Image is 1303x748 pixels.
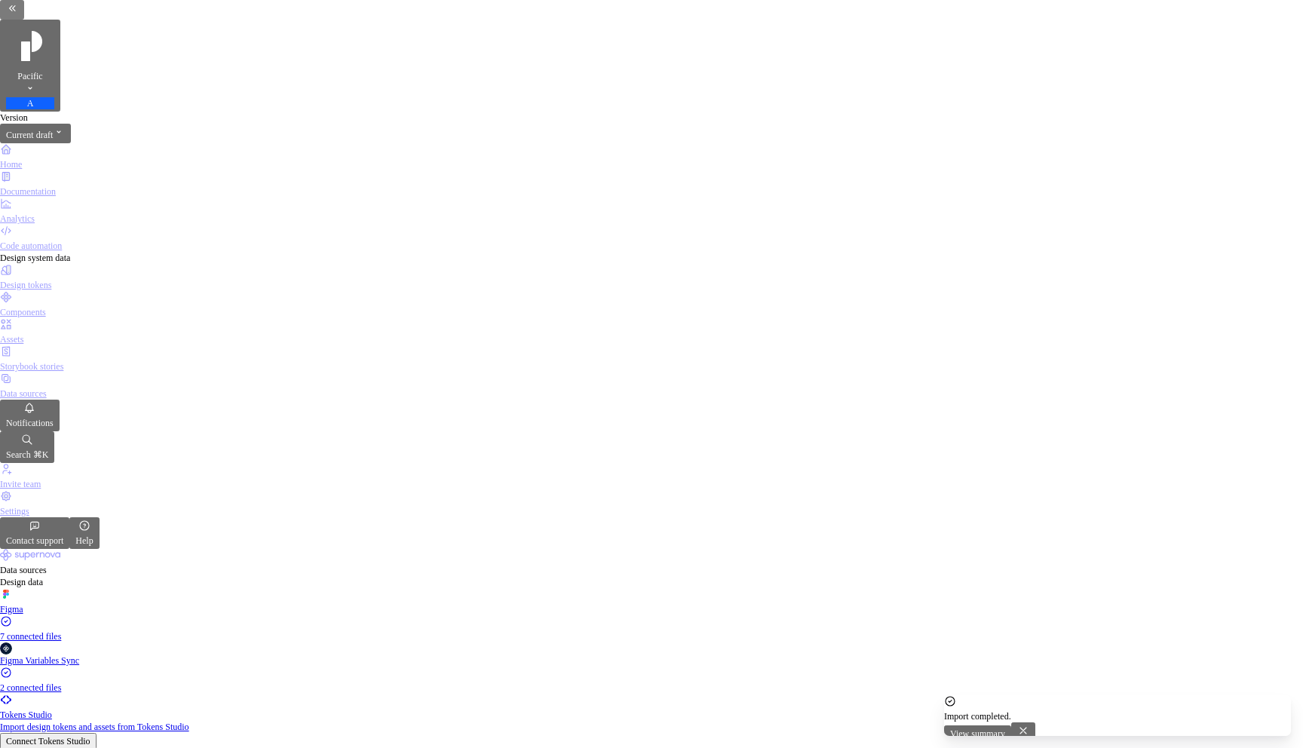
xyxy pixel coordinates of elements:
[944,710,1291,722] div: Import completed.
[6,130,53,140] span: Current draft
[6,735,90,747] div: Connect Tokens Studio
[6,535,63,547] div: Contact support
[6,22,54,70] img: 8d0dbd7b-a897-4c39-8ca0-62fbda938e11.png
[944,725,1011,742] button: View summary
[75,535,93,547] div: Help
[69,517,99,549] button: Help
[6,97,54,109] div: A
[950,728,1005,739] span: View summary
[6,417,54,429] div: Notifications
[6,449,48,461] div: Search ⌘K
[6,70,54,82] div: Pacific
